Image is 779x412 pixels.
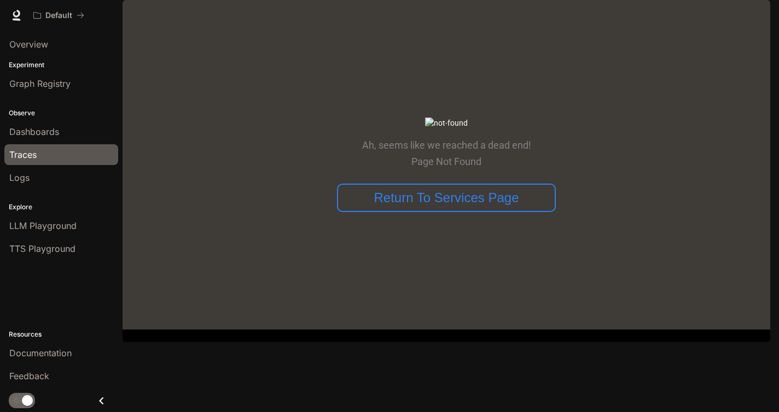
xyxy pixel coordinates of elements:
button: All workspaces [28,4,89,26]
p: Page Not Found [362,156,531,167]
p: Ah, seems like we reached a dead end! [362,140,531,151]
button: Return To Services Page [337,184,556,212]
img: not-found [425,117,468,129]
p: Default [45,11,72,20]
